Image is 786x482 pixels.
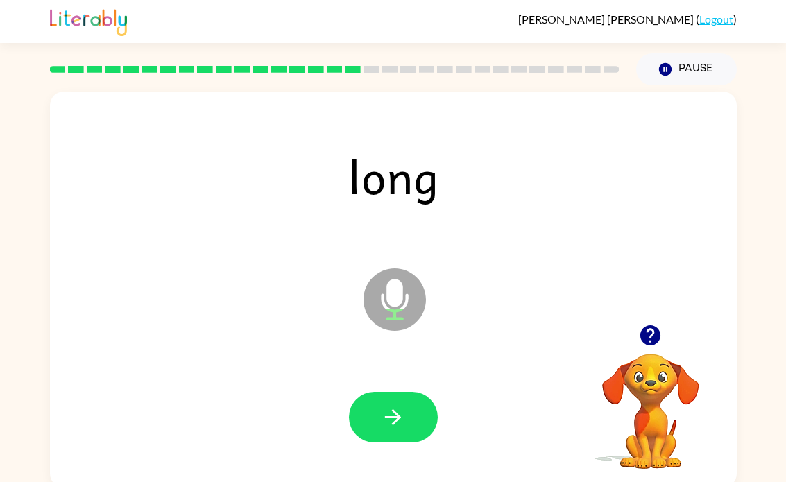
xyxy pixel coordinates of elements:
span: long [327,140,459,212]
video: Your browser must support playing .mp4 files to use Literably. Please try using another browser. [581,332,720,471]
a: Logout [699,12,733,26]
div: ( ) [518,12,737,26]
button: Pause [636,53,737,85]
span: [PERSON_NAME] [PERSON_NAME] [518,12,696,26]
img: Literably [50,6,127,36]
